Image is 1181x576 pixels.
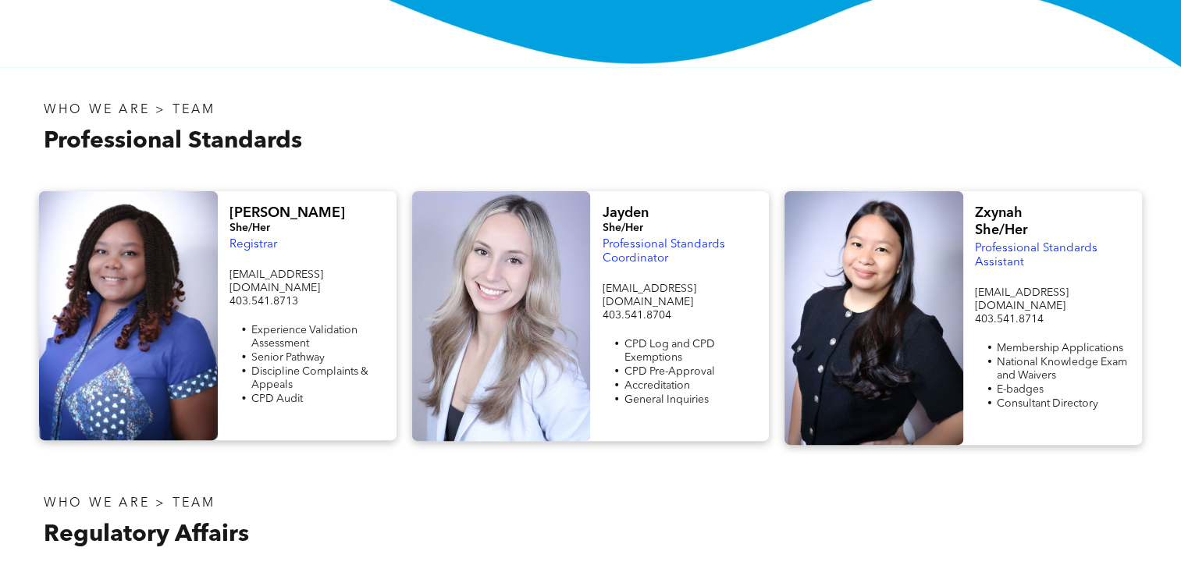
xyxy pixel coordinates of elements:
[229,269,323,293] span: [EMAIL_ADDRESS][DOMAIN_NAME]
[975,243,1097,268] span: Professional Standards Assistant
[229,239,277,251] span: Registrar
[975,314,1044,325] span: 403.541.8714
[624,394,708,405] span: General Inquiries
[44,523,249,546] span: Regulatory Affairs
[229,222,270,233] span: She/Her
[997,343,1123,354] span: Membership Applications
[44,497,215,510] span: WHO WE ARE > TEAM
[44,130,302,153] span: Professional Standards
[997,384,1044,395] span: E-badges
[997,357,1127,381] span: National Knowledge Exam and Waivers
[975,287,1069,311] span: [EMAIL_ADDRESS][DOMAIN_NAME]
[602,283,695,308] span: [EMAIL_ADDRESS][DOMAIN_NAME]
[44,104,215,116] span: WHO WE ARE > TEAM
[229,296,298,307] span: 403.541.8713
[624,380,689,391] span: Accreditation
[624,366,714,377] span: CPD Pre-Approval
[602,310,671,321] span: 403.541.8704
[602,239,724,265] span: Professional Standards Coordinator
[251,352,325,363] span: Senior Pathway
[997,398,1098,409] span: Consultant Directory
[624,339,714,363] span: CPD Log and CPD Exemptions
[975,206,1028,237] span: Zxynah She/Her
[229,206,345,220] span: [PERSON_NAME]
[251,393,303,404] span: CPD Audit
[251,366,368,390] span: Discipline Complaints & Appeals
[251,325,358,349] span: Experience Validation Assessment
[602,206,648,220] span: Jayden
[602,222,642,233] span: She/Her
